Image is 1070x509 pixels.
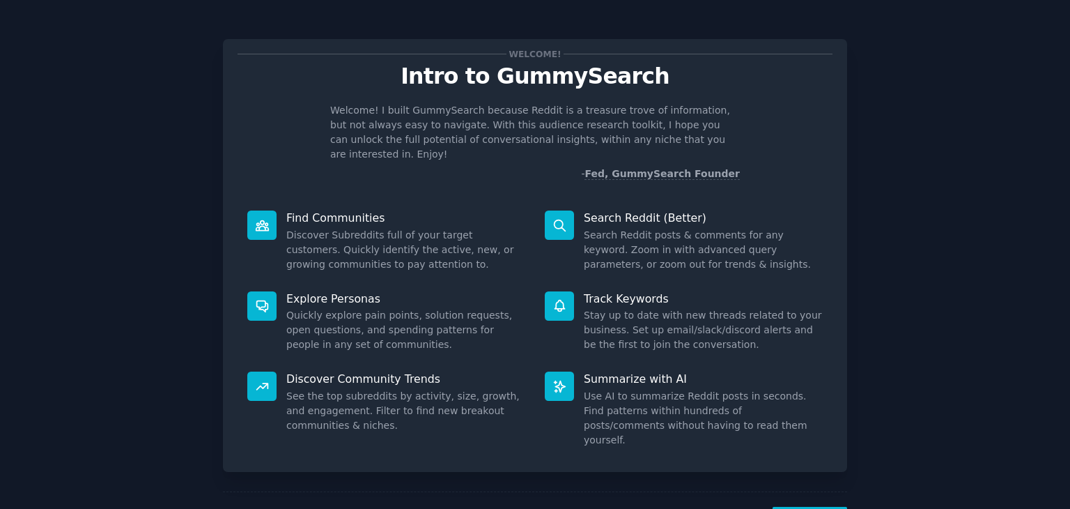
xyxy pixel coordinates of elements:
[584,228,823,272] dd: Search Reddit posts & comments for any keyword. Zoom in with advanced query parameters, or zoom o...
[584,211,823,225] p: Search Reddit (Better)
[330,103,740,162] p: Welcome! I built GummySearch because Reddit is a treasure trove of information, but not always ea...
[286,389,525,433] dd: See the top subreddits by activity, size, growth, and engagement. Filter to find new breakout com...
[584,291,823,306] p: Track Keywords
[584,372,823,386] p: Summarize with AI
[286,372,525,386] p: Discover Community Trends
[286,228,525,272] dd: Discover Subreddits full of your target customers. Quickly identify the active, new, or growing c...
[581,167,740,181] div: -
[584,389,823,448] dd: Use AI to summarize Reddit posts in seconds. Find patterns within hundreds of posts/comments with...
[584,308,823,352] dd: Stay up to date with new threads related to your business. Set up email/slack/discord alerts and ...
[584,168,740,180] a: Fed, GummySearch Founder
[286,291,525,306] p: Explore Personas
[286,211,525,225] p: Find Communities
[506,47,564,61] span: Welcome!
[286,308,525,352] dd: Quickly explore pain points, solution requests, open questions, and spending patterns for people ...
[238,64,832,89] p: Intro to GummySearch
